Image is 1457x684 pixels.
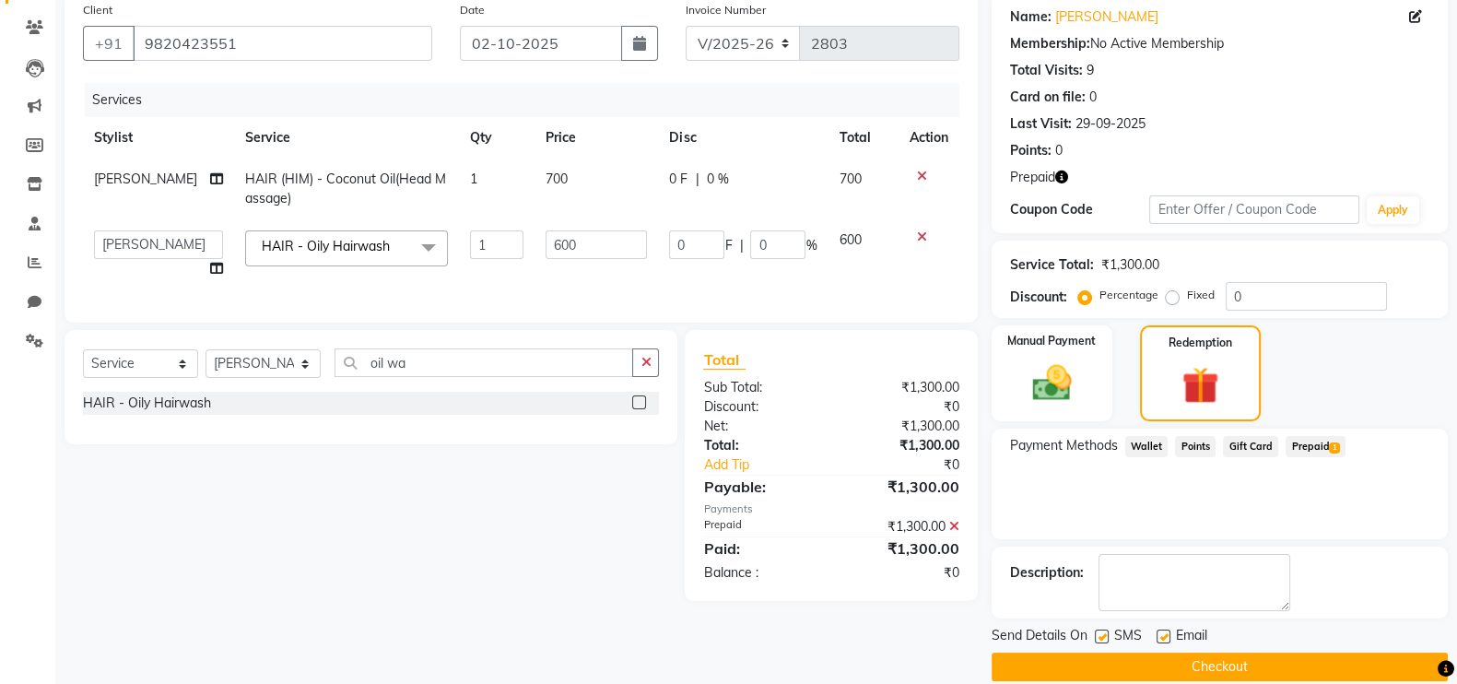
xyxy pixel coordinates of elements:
span: 0 F [669,170,687,189]
a: Add Tip [689,455,854,475]
th: Qty [459,117,535,159]
span: Payment Methods [1010,436,1118,455]
span: | [739,236,743,255]
div: 9 [1087,61,1094,80]
label: Redemption [1169,335,1232,351]
span: 1 [470,171,477,187]
label: Client [83,2,112,18]
input: Search by Name/Mobile/Email/Code [133,26,432,61]
div: Membership: [1010,34,1090,53]
div: Total Visits: [1010,61,1083,80]
div: ₹1,300.00 [831,417,973,436]
a: x [390,238,398,254]
span: 700 [546,171,568,187]
div: Paid: [689,537,831,560]
div: 29-09-2025 [1075,114,1146,134]
span: 1 [1329,442,1339,454]
th: Disc [658,117,828,159]
div: ₹1,300.00 [831,476,973,498]
div: Coupon Code [1010,200,1150,219]
div: Sub Total: [689,378,831,397]
div: Payments [703,501,958,517]
div: 0 [1089,88,1097,107]
span: SMS [1114,626,1142,649]
span: 0 % [706,170,728,189]
div: ₹1,300.00 [831,517,973,537]
label: Percentage [1099,287,1158,303]
div: No Active Membership [1010,34,1429,53]
span: % [805,236,817,255]
th: Service [234,117,459,159]
label: Invoice Number [686,2,766,18]
span: 700 [839,171,861,187]
div: HAIR - Oily Hairwash [83,394,211,413]
label: Manual Payment [1007,333,1096,349]
div: Services [85,83,973,117]
div: ₹1,300.00 [831,436,973,455]
span: Wallet [1125,436,1169,457]
span: Gift Card [1223,436,1278,457]
span: Prepaid [1010,168,1055,187]
div: ₹0 [831,397,973,417]
span: Email [1176,626,1207,649]
div: Last Visit: [1010,114,1072,134]
button: Apply [1367,196,1419,224]
a: [PERSON_NAME] [1055,7,1158,27]
div: Net: [689,417,831,436]
span: 600 [839,231,861,248]
th: Total [828,117,898,159]
div: ₹0 [855,455,973,475]
div: Description: [1010,563,1084,583]
th: Price [535,117,658,159]
button: Checkout [992,653,1448,681]
button: +91 [83,26,135,61]
div: Prepaid [689,517,831,537]
img: _gift.svg [1170,362,1230,408]
label: Fixed [1187,287,1215,303]
div: 0 [1055,141,1063,160]
div: Discount: [1010,288,1067,307]
th: Stylist [83,117,234,159]
div: Discount: [689,397,831,417]
div: Balance : [689,563,831,583]
div: Name: [1010,7,1052,27]
input: Search or Scan [335,348,633,377]
div: Total: [689,436,831,455]
span: F [724,236,732,255]
span: Send Details On [992,626,1087,649]
div: ₹1,300.00 [1101,255,1159,275]
span: Prepaid [1286,436,1345,457]
div: ₹1,300.00 [831,537,973,560]
input: Enter Offer / Coupon Code [1149,195,1359,224]
div: ₹1,300.00 [831,378,973,397]
div: Points: [1010,141,1052,160]
span: | [695,170,699,189]
div: Payable: [689,476,831,498]
span: HAIR - Oily Hairwash [262,238,390,254]
span: HAIR (HIM) - Coconut Oil(Head Massage) [245,171,446,206]
div: Card on file: [1010,88,1086,107]
span: [PERSON_NAME] [94,171,197,187]
div: ₹0 [831,563,973,583]
th: Action [899,117,959,159]
label: Date [460,2,485,18]
span: Points [1175,436,1216,457]
div: Service Total: [1010,255,1094,275]
span: Total [703,350,746,370]
img: _cash.svg [1020,360,1083,406]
